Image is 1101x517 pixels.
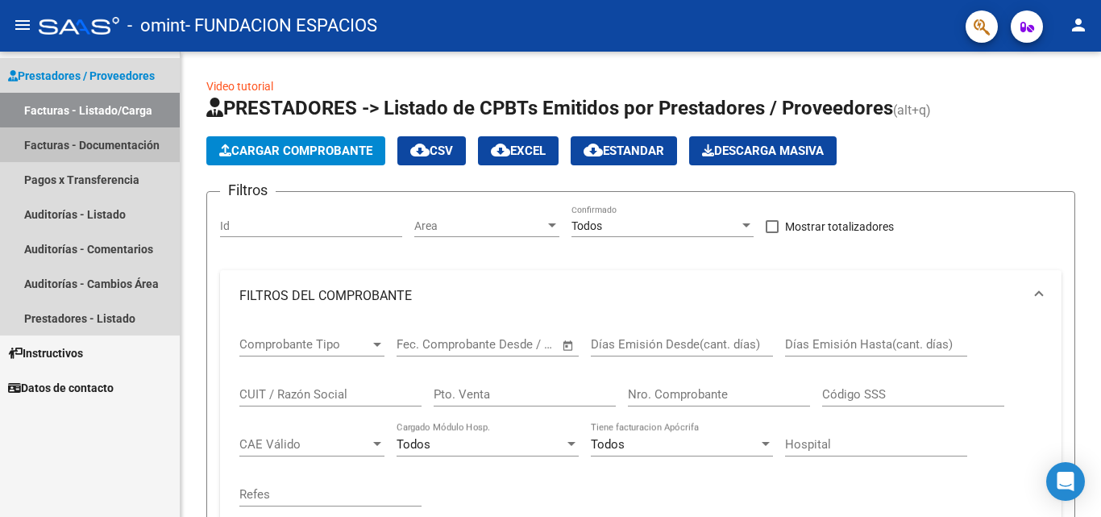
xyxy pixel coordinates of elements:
[397,136,466,165] button: CSV
[1069,15,1088,35] mat-icon: person
[491,140,510,160] mat-icon: cloud_download
[1046,462,1085,501] div: Open Intercom Messenger
[206,136,385,165] button: Cargar Comprobante
[689,136,837,165] button: Descarga Masiva
[206,80,273,93] a: Video tutorial
[571,136,677,165] button: Estandar
[239,287,1023,305] mat-panel-title: FILTROS DEL COMPROBANTE
[591,437,625,452] span: Todos
[893,102,931,118] span: (alt+q)
[414,219,545,233] span: Area
[127,8,185,44] span: - omint
[220,270,1062,322] mat-expansion-panel-header: FILTROS DEL COMPROBANTE
[239,337,370,352] span: Comprobante Tipo
[239,437,370,452] span: CAE Válido
[702,144,824,158] span: Descarga Masiva
[8,344,83,362] span: Instructivos
[13,15,32,35] mat-icon: menu
[410,140,430,160] mat-icon: cloud_download
[785,217,894,236] span: Mostrar totalizadores
[220,179,276,202] h3: Filtros
[8,67,155,85] span: Prestadores / Proveedores
[397,337,449,352] input: Start date
[571,219,602,232] span: Todos
[219,144,372,158] span: Cargar Comprobante
[584,144,664,158] span: Estandar
[8,379,114,397] span: Datos de contacto
[491,144,546,158] span: EXCEL
[206,97,893,119] span: PRESTADORES -> Listado de CPBTs Emitidos por Prestadores / Proveedores
[584,140,603,160] mat-icon: cloud_download
[397,437,430,452] span: Todos
[410,144,453,158] span: CSV
[478,136,559,165] button: EXCEL
[689,136,837,165] app-download-masive: Descarga masiva de comprobantes (adjuntos)
[185,8,377,44] span: - FUNDACION ESPACIOS
[463,337,542,352] input: End date
[559,336,578,355] button: Open calendar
